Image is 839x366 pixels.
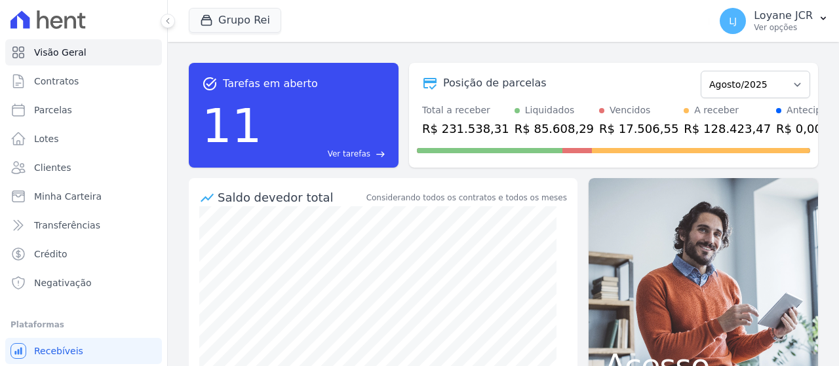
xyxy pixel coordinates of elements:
a: Ver tarefas east [267,148,385,160]
span: Crédito [34,247,68,261]
a: Parcelas [5,97,162,123]
span: Visão Geral [34,46,87,59]
div: R$ 17.506,55 [599,120,678,137]
span: task_alt [202,76,218,92]
div: 11 [202,92,262,160]
span: Negativação [34,276,92,289]
a: Clientes [5,155,162,181]
div: R$ 231.538,31 [422,120,509,137]
div: Saldo devedor total [218,189,364,206]
div: R$ 128.423,47 [684,120,771,137]
span: Ver tarefas [328,148,370,160]
a: Negativação [5,270,162,296]
span: Lotes [34,132,59,145]
span: east [376,149,385,159]
a: Transferências [5,212,162,238]
a: Minha Carteira [5,183,162,210]
span: Clientes [34,161,71,174]
span: Transferências [34,219,100,232]
div: Vencidos [610,103,650,117]
div: Antecipado [787,103,838,117]
div: A receber [694,103,739,117]
div: Total a receber [422,103,509,117]
div: Liquidados [525,103,575,117]
div: Considerando todos os contratos e todos os meses [366,192,567,204]
div: Posição de parcelas [443,75,547,91]
p: Loyane JCR [754,9,813,22]
a: Lotes [5,126,162,152]
span: Parcelas [34,103,72,117]
p: Ver opções [754,22,813,33]
span: Tarefas em aberto [223,76,318,92]
span: Contratos [34,75,79,88]
div: R$ 0,00 [776,120,838,137]
div: Plataformas [10,317,157,333]
span: Recebíveis [34,344,83,357]
div: R$ 85.608,29 [515,120,594,137]
button: Grupo Rei [189,8,281,33]
a: Contratos [5,68,162,94]
span: Minha Carteira [34,190,102,203]
a: Crédito [5,241,162,267]
button: LJ Loyane JCR Ver opções [709,3,839,39]
a: Recebíveis [5,338,162,364]
span: LJ [729,16,737,26]
a: Visão Geral [5,39,162,65]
